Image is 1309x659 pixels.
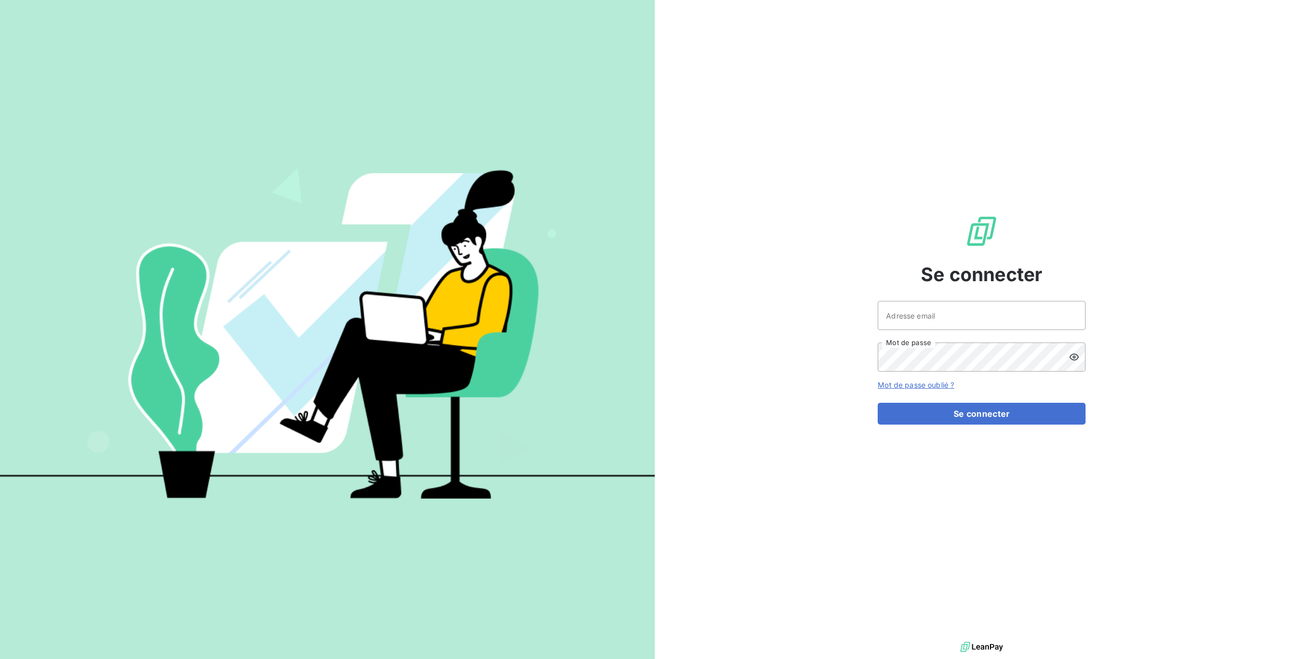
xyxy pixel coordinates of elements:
[960,639,1003,655] img: logo
[921,260,1042,288] span: Se connecter
[878,403,1086,425] button: Se connecter
[878,301,1086,330] input: placeholder
[878,380,954,389] a: Mot de passe oublié ?
[965,215,998,248] img: Logo LeanPay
